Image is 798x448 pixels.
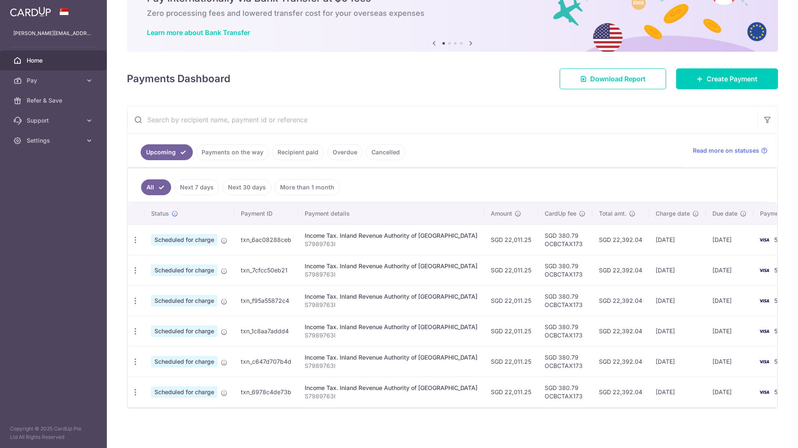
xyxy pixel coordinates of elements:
td: SGD 380.79 OCBCTAX173 [538,285,592,316]
td: txn_7cfcc50eb21 [234,255,298,285]
img: Bank Card [756,387,773,397]
a: Learn more about Bank Transfer [147,28,250,37]
td: SGD 380.79 OCBCTAX173 [538,255,592,285]
td: SGD 22,011.25 [484,285,538,316]
a: All [141,179,171,195]
div: Income Tax. Inland Revenue Authority of [GEOGRAPHIC_DATA] [305,384,477,392]
td: [DATE] [706,224,753,255]
a: Next 7 days [174,179,219,195]
td: [DATE] [706,346,753,377]
p: S7989763I [305,392,477,400]
a: Recipient paid [272,144,324,160]
h6: Zero processing fees and lowered transfer cost for your overseas expenses [147,8,758,18]
div: Income Tax. Inland Revenue Authority of [GEOGRAPHIC_DATA] [305,353,477,362]
span: Pay [27,76,82,85]
td: SGD 22,011.25 [484,377,538,407]
div: Income Tax. Inland Revenue Authority of [GEOGRAPHIC_DATA] [305,232,477,240]
span: Scheduled for charge [151,386,217,398]
span: Download Report [590,74,646,84]
td: SGD 22,011.25 [484,255,538,285]
span: Scheduled for charge [151,356,217,367]
td: txn_c647d707b4d [234,346,298,377]
p: S7989763I [305,270,477,279]
span: 5959 [774,236,788,243]
p: S7989763I [305,362,477,370]
div: Income Tax. Inland Revenue Authority of [GEOGRAPHIC_DATA] [305,262,477,270]
td: SGD 22,011.25 [484,316,538,346]
td: txn_6978c4de73b [234,377,298,407]
p: S7989763I [305,331,477,340]
span: 5959 [774,327,788,335]
span: 5959 [774,358,788,365]
div: Income Tax. Inland Revenue Authority of [GEOGRAPHIC_DATA] [305,323,477,331]
span: CardUp fee [545,209,576,218]
span: Home [27,56,82,65]
img: Bank Card [756,235,773,245]
span: Scheduled for charge [151,295,217,307]
td: [DATE] [649,346,706,377]
td: SGD 380.79 OCBCTAX173 [538,316,592,346]
a: Next 30 days [222,179,271,195]
span: Due date [712,209,737,218]
td: SGD 22,392.04 [592,285,649,316]
img: Bank Card [756,296,773,306]
img: Bank Card [756,326,773,336]
td: [DATE] [706,255,753,285]
td: [DATE] [706,285,753,316]
span: Refer & Save [27,96,82,105]
td: SGD 22,011.25 [484,224,538,255]
a: Upcoming [141,144,193,160]
td: SGD 380.79 OCBCTAX173 [538,346,592,377]
td: SGD 22,392.04 [592,316,649,346]
p: [PERSON_NAME][EMAIL_ADDRESS][PERSON_NAME][DOMAIN_NAME] [13,29,93,38]
img: Bank Card [756,265,773,275]
td: [DATE] [649,316,706,346]
img: Bank Card [756,357,773,367]
a: Overdue [327,144,363,160]
a: Download Report [560,68,666,89]
td: [DATE] [649,377,706,407]
a: Payments on the way [196,144,269,160]
span: Settings [27,136,82,145]
a: Read more on statuses [693,146,768,155]
td: SGD 380.79 OCBCTAX173 [538,224,592,255]
td: [DATE] [706,377,753,407]
span: Support [27,116,82,125]
p: S7989763I [305,301,477,309]
span: Total amt. [599,209,626,218]
td: [DATE] [649,285,706,316]
span: Scheduled for charge [151,325,217,337]
td: txn_6ac08288ceb [234,224,298,255]
img: CardUp [10,7,51,17]
span: Read more on statuses [693,146,759,155]
td: SGD 22,392.04 [592,255,649,285]
td: SGD 22,392.04 [592,224,649,255]
td: SGD 380.79 OCBCTAX173 [538,377,592,407]
th: Payment details [298,203,484,224]
p: S7989763I [305,240,477,248]
span: 5959 [774,297,788,304]
a: Create Payment [676,68,778,89]
div: Income Tax. Inland Revenue Authority of [GEOGRAPHIC_DATA] [305,292,477,301]
td: txn_f95a55872c4 [234,285,298,316]
h4: Payments Dashboard [127,71,230,86]
td: [DATE] [649,224,706,255]
span: Scheduled for charge [151,264,217,276]
span: 5959 [774,388,788,395]
td: [DATE] [706,316,753,346]
span: 5959 [774,267,788,274]
a: More than 1 month [275,179,340,195]
td: [DATE] [649,255,706,285]
span: Status [151,209,169,218]
td: SGD 22,392.04 [592,377,649,407]
span: Create Payment [707,74,758,84]
a: Cancelled [366,144,405,160]
th: Payment ID [234,203,298,224]
td: SGD 22,011.25 [484,346,538,377]
input: Search by recipient name, payment id or reference [127,106,758,133]
span: Amount [491,209,512,218]
td: txn_1c8aa7addd4 [234,316,298,346]
td: SGD 22,392.04 [592,346,649,377]
span: Scheduled for charge [151,234,217,246]
span: Charge date [656,209,690,218]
